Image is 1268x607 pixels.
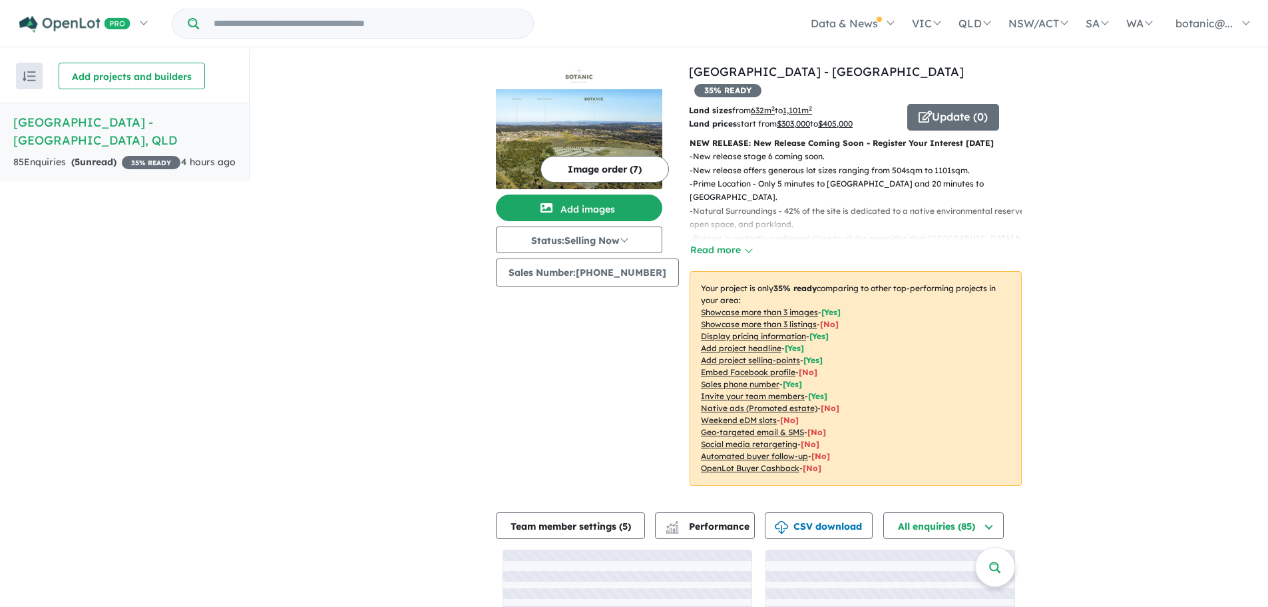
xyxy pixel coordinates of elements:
u: Sales phone number [701,379,779,389]
u: $ 303,000 [777,119,810,129]
span: [No] [801,439,819,449]
span: 4 hours ago [181,156,236,168]
strong: ( unread) [71,156,116,168]
span: [ Yes ] [821,307,841,317]
button: Status:Selling Now [496,227,662,253]
button: Team member settings (5) [496,512,645,539]
u: 1,101 m [783,105,812,115]
span: [ Yes ] [808,391,827,401]
u: Automated buyer follow-up [701,451,808,461]
span: [No] [780,415,799,425]
p: - New release stage 6 coming soon. [690,150,1032,163]
img: bar-chart.svg [666,525,679,534]
img: line-chart.svg [666,521,678,528]
button: Read more [690,243,752,258]
span: 5 [622,520,628,532]
a: Botanic Estate - Highfields LogoBotanic Estate - Highfields [496,63,662,189]
span: [No] [807,427,826,437]
u: Display pricing information [701,331,806,341]
b: 35 % ready [773,283,817,293]
span: [ Yes ] [785,343,804,353]
p: - Natural Surroundings - 42% of the site is dedicated to a native environmental reserve, open spa... [690,205,1032,232]
span: 35 % READY [694,84,761,97]
span: [ No ] [799,367,817,377]
span: 5 [75,156,80,168]
u: Showcase more than 3 listings [701,319,817,329]
u: Add project selling-points [701,355,800,365]
button: Add images [496,195,662,221]
span: 35 % READY [122,156,180,169]
span: [No] [821,403,839,413]
p: start from [689,117,897,131]
img: Botanic Estate - Highfields [496,89,662,189]
span: [No] [811,451,830,461]
p: - Prime Location - Only 5 minutes to [GEOGRAPHIC_DATA] and 20 minutes to [GEOGRAPHIC_DATA]. [690,177,1032,205]
img: sort.svg [23,71,36,81]
u: Native ads (Promoted estate) [701,403,817,413]
div: 85 Enquir ies [13,155,180,171]
u: $ 405,000 [818,119,853,129]
sup: 2 [771,105,775,112]
u: Add project headline [701,343,781,353]
span: [ Yes ] [803,355,823,365]
button: Performance [655,512,755,539]
p: from [689,104,897,117]
span: to [775,105,812,115]
a: [GEOGRAPHIC_DATA] - [GEOGRAPHIC_DATA] [689,64,964,79]
img: download icon [775,521,788,534]
button: Image order (7) [540,156,669,183]
img: Botanic Estate - Highfields Logo [501,68,657,84]
img: Openlot PRO Logo White [19,16,130,33]
u: OpenLot Buyer Cashback [701,463,799,473]
u: Showcase more than 3 images [701,307,818,317]
button: CSV download [765,512,873,539]
span: [ No ] [820,319,839,329]
button: All enquiries (85) [883,512,1004,539]
u: 632 m [751,105,775,115]
button: Sales Number:[PHONE_NUMBER] [496,259,679,287]
sup: 2 [809,105,812,112]
button: Add projects and builders [59,63,205,89]
span: [ Yes ] [783,379,802,389]
p: Your project is only comparing to other top-performing projects in your area: - - - - - - - - - -... [690,271,1022,486]
p: NEW RELEASE: New Release Coming Soon - Register Your Interest [DATE] [690,137,1022,150]
p: - New release offers generous lot sizes ranging from 504sqm to 1101sqm. [690,164,1032,177]
u: Geo-targeted email & SMS [701,427,804,437]
span: Performance [668,520,749,532]
h5: [GEOGRAPHIC_DATA] - [GEOGRAPHIC_DATA] , QLD [13,113,236,149]
b: Land prices [689,119,737,129]
span: [ Yes ] [809,331,829,341]
u: Social media retargeting [701,439,797,449]
span: botanic@... [1175,17,1233,30]
u: Invite your team members [701,391,805,401]
u: Weekend eDM slots [701,415,777,425]
b: Land sizes [689,105,732,115]
u: Embed Facebook profile [701,367,795,377]
span: to [810,119,853,129]
span: [No] [803,463,821,473]
input: Try estate name, suburb, builder or developer [202,9,530,38]
p: - Botanic is perfectly positioned close to all the amenities that [GEOGRAPHIC_DATA] has to offer ... [690,232,1032,259]
button: Update (0) [907,104,999,131]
